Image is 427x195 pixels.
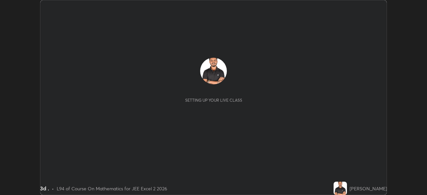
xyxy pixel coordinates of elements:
[350,185,387,192] div: [PERSON_NAME]
[40,184,49,192] div: 3d .
[334,182,347,195] img: 8a5640520d1649759a523a16a6c3a527.jpg
[185,98,242,103] div: Setting up your live class
[200,58,227,84] img: 8a5640520d1649759a523a16a6c3a527.jpg
[57,185,167,192] div: L94 of Course On Mathematics for JEE Excel 2 2026
[52,185,54,192] div: •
